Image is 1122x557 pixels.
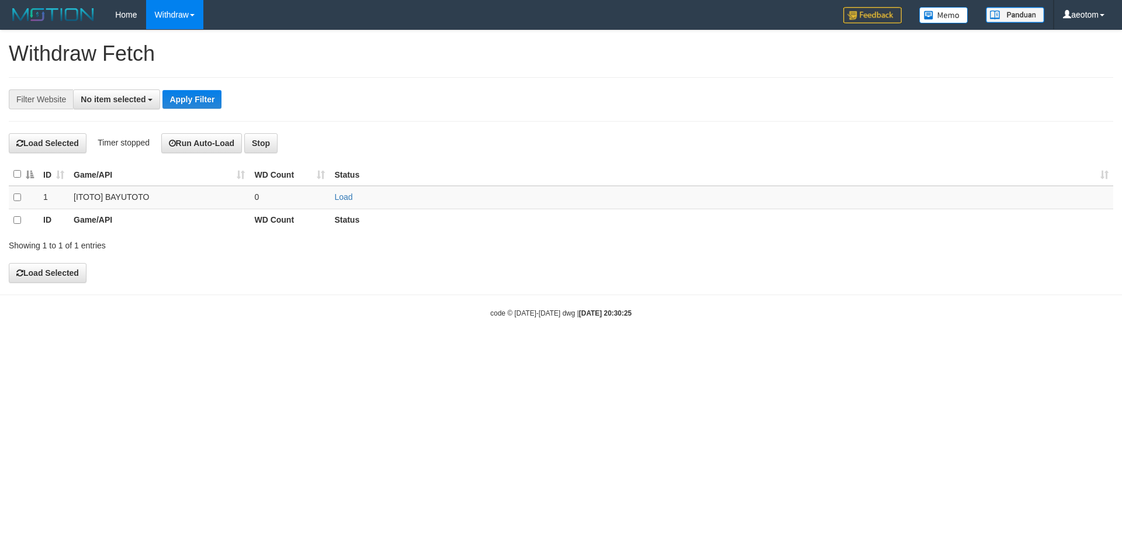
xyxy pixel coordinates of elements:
[39,209,69,231] th: ID
[986,7,1044,23] img: panduan.png
[9,263,86,283] button: Load Selected
[9,42,1113,65] h1: Withdraw Fetch
[162,90,221,109] button: Apply Filter
[919,7,968,23] img: Button%20Memo.svg
[9,133,86,153] button: Load Selected
[69,163,250,186] th: Game/API: activate to sort column ascending
[9,89,73,109] div: Filter Website
[69,209,250,231] th: Game/API
[330,209,1113,231] th: Status
[490,309,632,317] small: code © [DATE]-[DATE] dwg |
[334,192,352,202] a: Load
[69,186,250,209] td: [ITOTO] BAYUTOTO
[81,95,146,104] span: No item selected
[330,163,1113,186] th: Status: activate to sort column ascending
[244,133,278,153] button: Stop
[39,186,69,209] td: 1
[254,192,259,202] span: 0
[73,89,160,109] button: No item selected
[579,309,632,317] strong: [DATE] 20:30:25
[250,209,330,231] th: WD Count
[250,163,330,186] th: WD Count: activate to sort column ascending
[98,138,150,147] span: Timer stopped
[843,7,902,23] img: Feedback.jpg
[9,235,459,251] div: Showing 1 to 1 of 1 entries
[39,163,69,186] th: ID: activate to sort column ascending
[161,133,243,153] button: Run Auto-Load
[9,6,98,23] img: MOTION_logo.png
